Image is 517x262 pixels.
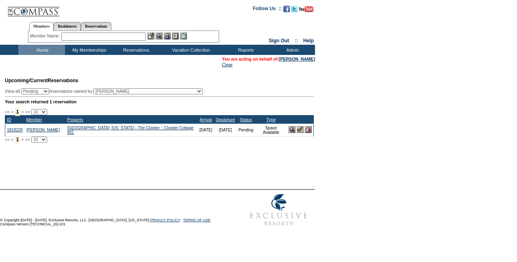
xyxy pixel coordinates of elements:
[283,6,290,12] img: Become our fan on Facebook
[297,126,304,133] img: Confirm Reservation
[269,38,289,44] a: Sign Out
[222,62,232,67] a: Clear
[15,135,20,144] span: 1
[283,8,290,13] a: Become our fan on Facebook
[29,22,54,31] a: Members
[172,33,179,39] img: Reservations
[65,45,112,55] td: My Memberships
[289,126,295,133] img: View Reservation
[222,57,315,61] span: You are acting on behalf of:
[5,109,10,114] span: <<
[150,218,180,222] a: PRIVACY POLICY
[303,38,314,44] a: Help
[237,124,255,136] td: Pending
[5,78,78,83] span: Reservations
[291,6,298,12] img: Follow us on Twitter
[266,117,276,122] a: Type
[81,22,111,31] a: Reservations
[26,128,60,132] a: [PERSON_NAME]
[26,117,42,122] a: Member
[148,33,154,39] img: b_edit.gif
[112,45,159,55] td: Reservations
[299,6,313,12] img: Subscribe to our YouTube Channel
[164,33,171,39] img: Impersonate
[5,99,314,104] div: Your search returned 1 reservation
[180,33,187,39] img: b_calculator.gif
[295,38,298,44] span: ::
[5,88,206,94] div: View all: reservations owned by:
[255,124,287,136] td: Space Available
[25,109,30,114] span: >>
[15,108,20,116] span: 1
[67,117,83,122] a: Property
[198,124,214,136] td: [DATE]
[7,128,23,132] a: 1818226
[21,109,24,114] span: >
[240,117,252,122] a: Status
[156,33,163,39] img: View
[54,22,81,31] a: Residences
[305,126,312,133] img: Cancel Reservation
[159,45,222,55] td: Vacation Collection
[7,117,11,122] a: ID
[21,137,24,142] span: >
[5,78,48,83] span: Upcoming/Current
[18,45,65,55] td: Home
[279,57,315,61] a: [PERSON_NAME]
[214,124,237,136] td: [DATE]
[5,137,10,142] span: <<
[67,126,193,135] a: [GEOGRAPHIC_DATA], [US_STATE] - The Cloister :: Cloister Cottage 901
[268,45,315,55] td: Admin
[200,117,212,122] a: Arrival
[216,117,235,122] a: Departure
[183,218,211,222] a: TERMS OF USE
[11,109,13,114] span: <
[11,137,13,142] span: <
[242,190,315,230] img: Exclusive Resorts
[222,45,268,55] td: Reports
[253,5,282,15] td: Follow Us ::
[291,8,298,13] a: Follow us on Twitter
[299,8,313,13] a: Subscribe to our YouTube Channel
[25,137,30,142] span: >>
[30,33,61,39] div: Member Name:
